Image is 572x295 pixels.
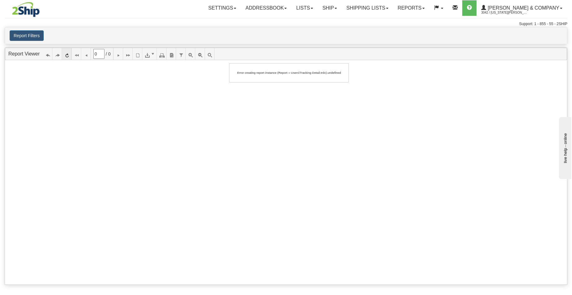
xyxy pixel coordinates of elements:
[5,21,567,27] div: Support: 1 - 855 - 55 - 2SHIP
[486,5,559,11] span: [PERSON_NAME] & Company
[291,0,317,16] a: Lists
[108,51,111,57] span: 0
[477,0,567,16] a: [PERSON_NAME] & Company 3042 / [US_STATE][PERSON_NAME]
[204,0,241,16] a: Settings
[62,48,72,60] a: Refresh
[10,30,44,41] button: Report Filters
[5,5,57,10] div: live help - online
[481,10,528,16] span: 3042 / [US_STATE][PERSON_NAME]
[106,51,107,57] span: /
[342,0,393,16] a: Shipping lists
[5,2,47,17] img: logo3042.jpg
[558,116,571,179] iframe: chat widget
[318,0,342,16] a: Ship
[241,0,292,16] a: Addressbook
[8,51,40,56] a: Report Viewer
[393,0,429,16] a: Reports
[233,66,346,79] div: Error creating report instance (Report = Users\Tracking Detail.trdx).undefined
